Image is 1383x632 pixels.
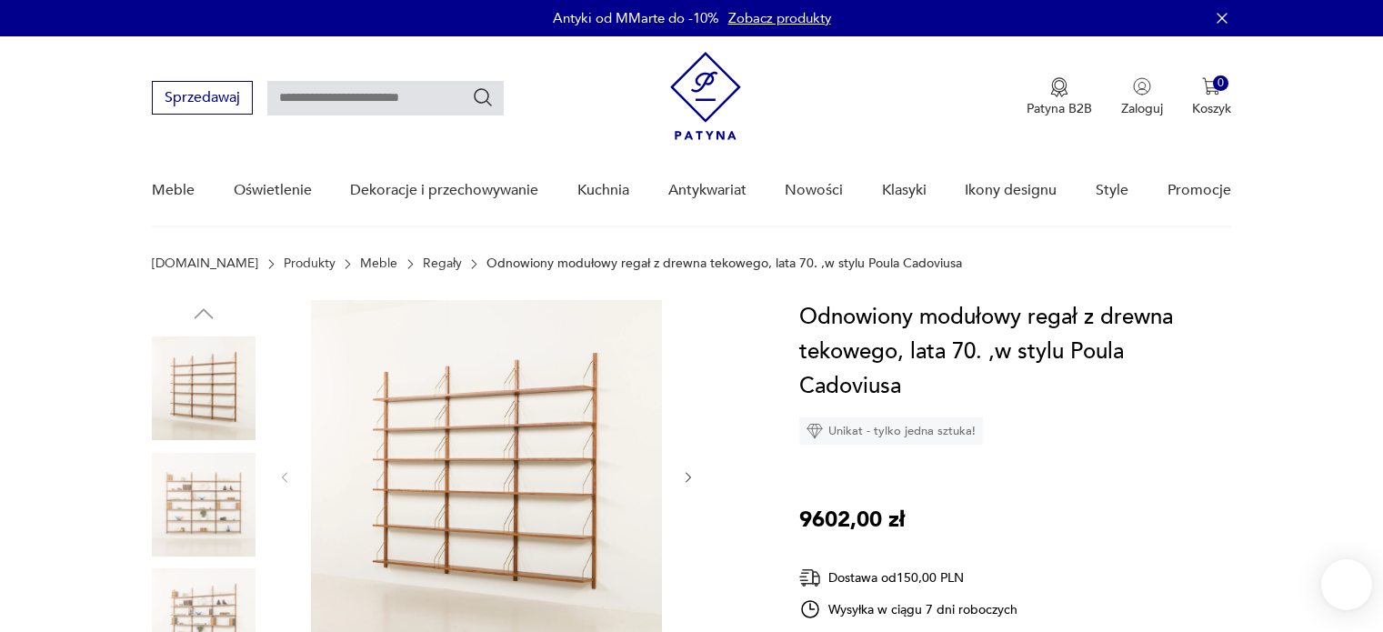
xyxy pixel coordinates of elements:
img: Ikona medalu [1050,77,1068,97]
img: Ikona koszyka [1202,77,1220,95]
div: Wysyłka w ciągu 7 dni roboczych [799,598,1017,620]
div: Unikat - tylko jedna sztuka! [799,417,983,445]
iframe: Smartsupp widget button [1321,559,1372,610]
a: Style [1096,155,1128,226]
img: Zdjęcie produktu Odnowiony modułowy regał z drewna tekowego, lata 70. ,w stylu Poula Cadoviusa [152,336,256,440]
p: Odnowiony modułowy regał z drewna tekowego, lata 70. ,w stylu Poula Cadoviusa [486,256,962,271]
a: Sprzedawaj [152,93,253,105]
img: Patyna - sklep z meblami i dekoracjami vintage [670,52,741,140]
a: [DOMAIN_NAME] [152,256,258,271]
a: Produkty [284,256,336,271]
a: Antykwariat [668,155,747,226]
a: Promocje [1168,155,1231,226]
p: Zaloguj [1121,100,1163,117]
p: Koszyk [1192,100,1231,117]
button: Szukaj [472,86,494,108]
div: Dostawa od 150,00 PLN [799,567,1017,589]
button: 0Koszyk [1192,77,1231,117]
p: Antyki od MMarte do -10% [553,9,719,27]
a: Klasyki [882,155,927,226]
img: Zdjęcie produktu Odnowiony modułowy regał z drewna tekowego, lata 70. ,w stylu Poula Cadoviusa [152,453,256,557]
img: Ikona diamentu [807,423,823,439]
img: Ikona dostawy [799,567,821,589]
p: 9602,00 zł [799,503,905,537]
h1: Odnowiony modułowy regał z drewna tekowego, lata 70. ,w stylu Poula Cadoviusa [799,300,1231,404]
a: Kuchnia [577,155,629,226]
a: Ikona medaluPatyna B2B [1027,77,1092,117]
a: Oświetlenie [234,155,312,226]
button: Zaloguj [1121,77,1163,117]
div: 0 [1213,75,1228,91]
a: Regały [423,256,462,271]
button: Patyna B2B [1027,77,1092,117]
a: Nowości [785,155,843,226]
a: Dekoracje i przechowywanie [350,155,538,226]
a: Zobacz produkty [728,9,831,27]
a: Ikony designu [965,155,1057,226]
a: Meble [360,256,397,271]
button: Sprzedawaj [152,81,253,115]
img: Ikonka użytkownika [1133,77,1151,95]
a: Meble [152,155,195,226]
p: Patyna B2B [1027,100,1092,117]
